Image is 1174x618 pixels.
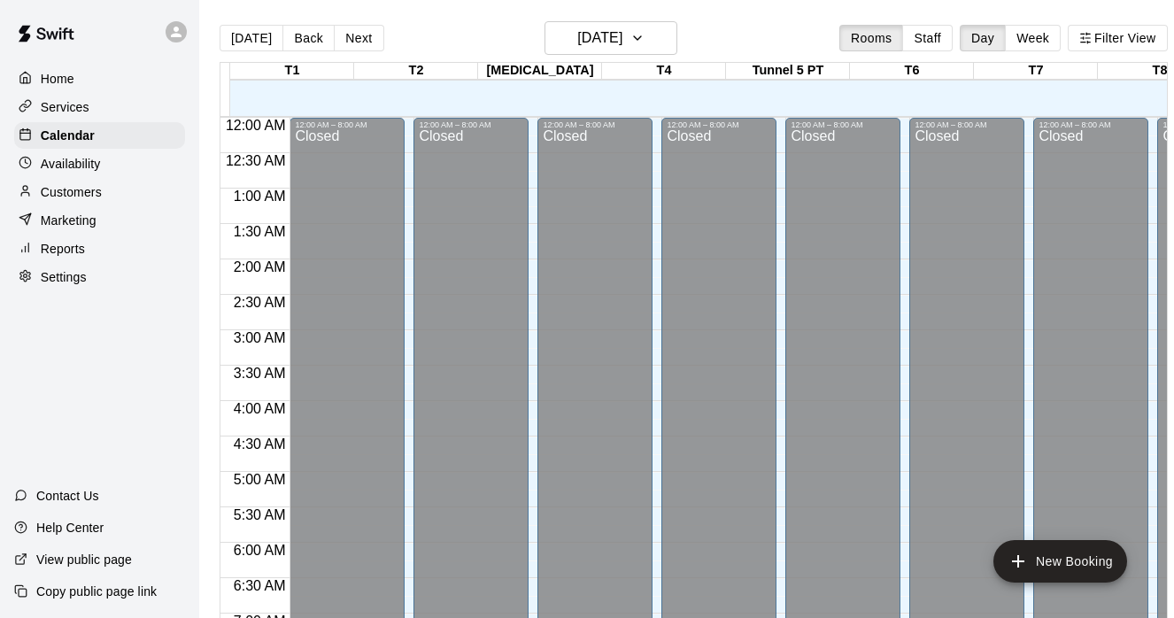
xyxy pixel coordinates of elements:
button: Next [334,25,383,51]
div: 12:00 AM – 8:00 AM [295,120,399,129]
p: View public page [36,551,132,568]
div: T6 [850,63,974,80]
p: Contact Us [36,487,99,505]
span: 12:00 AM [221,118,290,133]
button: Rooms [839,25,903,51]
p: Home [41,70,74,88]
div: Tunnel 5 PT [726,63,850,80]
button: Back [282,25,335,51]
span: 1:30 AM [229,224,290,239]
p: Marketing [41,212,97,229]
span: 12:30 AM [221,153,290,168]
span: 4:30 AM [229,436,290,452]
a: Calendar [14,122,185,149]
span: 2:30 AM [229,295,290,310]
button: Staff [902,25,953,51]
span: 1:00 AM [229,189,290,204]
a: Services [14,94,185,120]
div: 12:00 AM – 8:00 AM [543,120,647,129]
p: Settings [41,268,87,286]
button: [DATE] [220,25,283,51]
p: Availability [41,155,101,173]
span: 5:00 AM [229,472,290,487]
h6: [DATE] [577,26,622,50]
p: Help Center [36,519,104,537]
p: Reports [41,240,85,258]
a: Marketing [14,207,185,234]
div: T2 [354,63,478,80]
div: 12:00 AM – 8:00 AM [1039,120,1143,129]
button: Filter View [1068,25,1167,51]
span: 4:00 AM [229,401,290,416]
div: T4 [602,63,726,80]
span: 6:00 AM [229,543,290,558]
span: 3:30 AM [229,366,290,381]
a: Customers [14,179,185,205]
div: T1 [230,63,354,80]
div: 12:00 AM – 8:00 AM [667,120,771,129]
p: Services [41,98,89,116]
p: Calendar [41,127,95,144]
p: Copy public page link [36,583,157,600]
button: Week [1005,25,1061,51]
div: 12:00 AM – 8:00 AM [791,120,895,129]
a: Availability [14,151,185,177]
p: Customers [41,183,102,201]
a: Reports [14,236,185,262]
a: Settings [14,264,185,290]
button: add [993,540,1127,583]
div: T7 [974,63,1098,80]
button: [DATE] [545,21,677,55]
a: Home [14,66,185,92]
span: 2:00 AM [229,259,290,274]
div: 12:00 AM – 8:00 AM [419,120,523,129]
span: 5:30 AM [229,507,290,522]
div: 12:00 AM – 8:00 AM [915,120,1019,129]
span: 3:00 AM [229,330,290,345]
div: [MEDICAL_DATA] [478,63,602,80]
span: 6:30 AM [229,578,290,593]
button: Day [960,25,1006,51]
